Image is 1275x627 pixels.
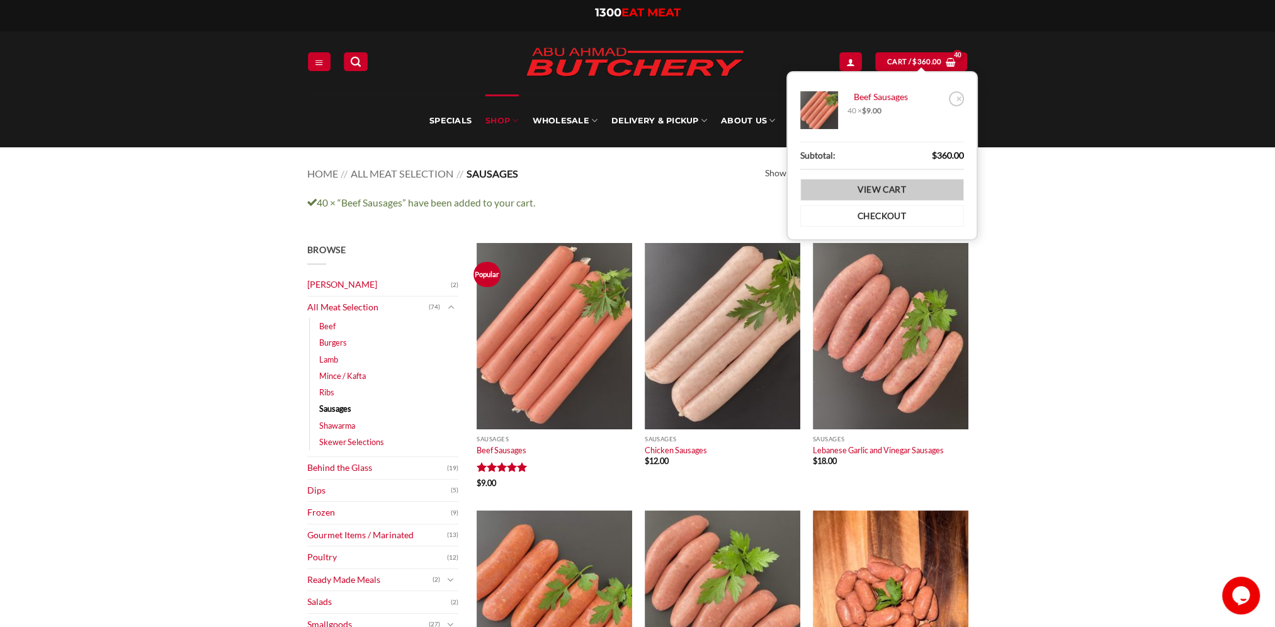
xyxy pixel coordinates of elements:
[912,57,941,65] bdi: 360.00
[298,195,978,211] div: 40 × “Beef Sausages” have been added to your cart.
[813,456,817,466] span: $
[515,39,754,87] img: Abu Ahmad Butchery
[875,52,967,71] a: View cart
[319,400,351,417] a: Sausages
[839,52,862,71] a: Login
[532,94,598,147] a: Wholesale
[307,524,447,546] a: Gourmet Items / Marinated
[887,56,942,67] span: Cart /
[800,179,964,201] a: View cart
[341,167,348,179] span: //
[433,570,440,589] span: (2)
[813,456,837,466] bdi: 18.00
[847,106,881,116] span: 40 ×
[447,526,458,545] span: (13)
[307,297,429,319] a: All Meat Selection
[451,276,458,295] span: (2)
[307,244,346,255] span: Browse
[351,167,453,179] a: All Meat Selection
[1222,577,1262,614] iframe: chat widget
[477,462,528,474] div: Rated 5 out of 5
[307,569,433,591] a: Ready Made Meals
[319,334,347,351] a: Burgers
[800,149,836,163] strong: Subtotal:
[344,52,368,71] a: Search
[451,504,458,522] span: (9)
[645,436,800,443] p: Sausages
[645,456,669,466] bdi: 12.00
[429,298,440,317] span: (74)
[645,456,649,466] span: $
[813,436,968,443] p: Sausages
[862,106,881,115] bdi: 9.00
[595,6,621,20] span: 1300
[319,417,355,434] a: Shawarma
[813,243,968,429] img: Lebanese Garlic and Vinegar Sausages
[800,205,964,227] a: Checkout
[721,94,775,147] a: About Us
[467,167,518,179] span: Sausages
[319,368,366,384] a: Mince / Kafta
[443,300,458,314] button: Toggle
[813,445,944,455] a: Lebanese Garlic and Vinegar Sausages
[447,548,458,567] span: (12)
[611,94,707,147] a: Delivery & Pickup
[307,274,451,296] a: [PERSON_NAME]
[307,457,447,479] a: Behind the Glass
[308,52,331,71] a: Menu
[477,478,496,488] bdi: 9.00
[307,480,451,502] a: Dips
[443,573,458,587] button: Toggle
[847,91,945,103] a: Beef Sausages
[307,546,447,568] a: Poultry
[645,243,800,429] img: Chicken-Sausages
[621,6,681,20] span: EAT MEAT
[319,384,334,400] a: Ribs
[765,166,845,181] p: Showing all 6 results
[477,436,632,443] p: Sausages
[456,167,463,179] span: //
[477,478,481,488] span: $
[451,593,458,612] span: (2)
[447,459,458,478] span: (19)
[477,445,526,455] a: Beef Sausages
[429,94,472,147] a: Specials
[912,56,917,67] span: $
[485,94,518,147] a: SHOP
[319,351,338,368] a: Lamb
[451,481,458,500] span: (5)
[319,434,384,450] a: Skewer Selections
[307,502,451,524] a: Frozen
[307,591,451,613] a: Salads
[932,150,937,161] span: $
[862,106,866,115] span: $
[477,243,632,429] img: Beef Sausages
[949,91,964,106] a: Remove Beef Sausages from cart
[477,462,528,477] span: Rated out of 5
[595,6,681,20] a: 1300EAT MEAT
[319,318,336,334] a: Beef
[645,445,707,455] a: Chicken Sausages
[932,150,964,161] bdi: 360.00
[307,167,338,179] a: Home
